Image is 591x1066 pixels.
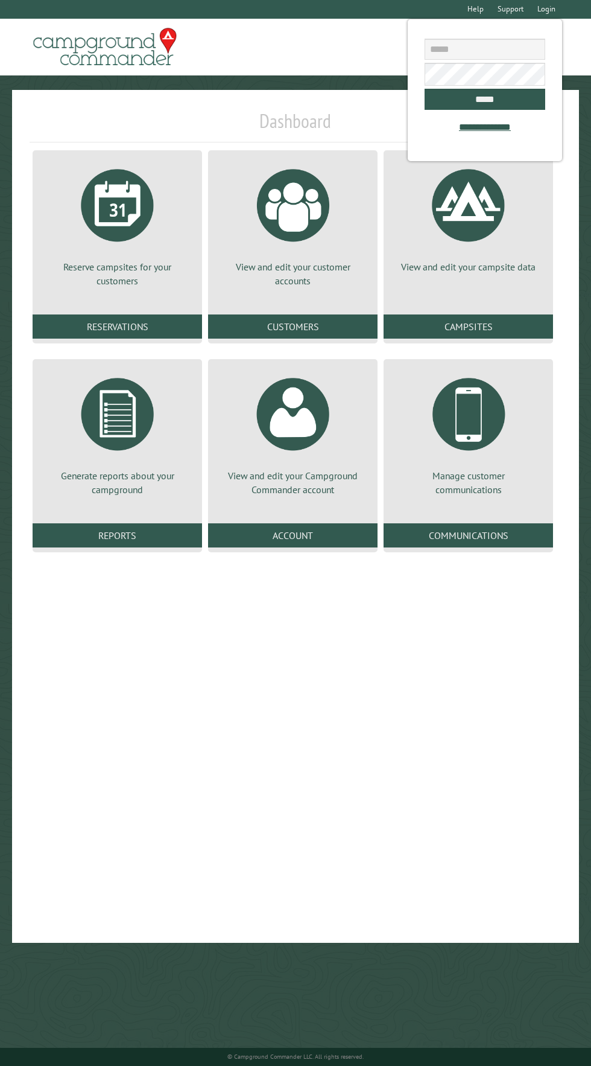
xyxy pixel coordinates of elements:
a: Generate reports about your campground [47,369,188,496]
p: Manage customer communications [398,469,539,496]
a: Reservations [33,314,202,339]
img: Campground Commander [30,24,180,71]
p: Reserve campsites for your customers [47,260,188,287]
a: Reports [33,523,202,547]
a: Communications [384,523,553,547]
a: Campsites [384,314,553,339]
a: View and edit your campsite data [398,160,539,273]
a: Manage customer communications [398,369,539,496]
p: View and edit your customer accounts [223,260,363,287]
p: View and edit your campsite data [398,260,539,273]
p: View and edit your Campground Commander account [223,469,363,496]
small: © Campground Commander LLC. All rights reserved. [227,1053,364,1061]
a: View and edit your customer accounts [223,160,363,287]
a: Account [208,523,378,547]
p: Generate reports about your campground [47,469,188,496]
a: Customers [208,314,378,339]
h1: Dashboard [30,109,561,142]
a: Reserve campsites for your customers [47,160,188,287]
a: View and edit your Campground Commander account [223,369,363,496]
